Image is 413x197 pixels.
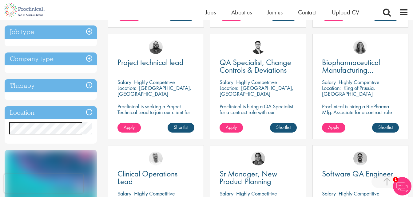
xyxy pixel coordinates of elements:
span: Apply [124,124,135,130]
p: Highly Competitive [236,190,277,197]
span: Software QA Engineer [322,168,393,179]
a: Contact [298,8,316,16]
span: Sr Manager, New Product Planning [220,168,277,187]
p: King of Prussia, [GEOGRAPHIC_DATA] [322,84,375,97]
a: Apply [220,123,243,133]
span: Location: [322,84,341,91]
span: Apply [226,124,237,130]
a: Apply [322,123,345,133]
a: Join us [267,8,283,16]
h3: Therapy [5,79,97,92]
span: Salary [322,79,336,86]
p: Highly Competitive [134,79,175,86]
span: Salary [117,190,131,197]
a: Jobs [205,8,216,16]
p: [GEOGRAPHIC_DATA], [GEOGRAPHIC_DATA] [220,84,293,97]
img: Anjali Parbhu [251,152,265,165]
img: Ashley Bennett [149,40,163,54]
span: QA Specialist, Change Controls & Deviations [220,57,291,75]
span: Location: [220,84,238,91]
a: Shortlist [270,123,297,133]
span: Project technical lead [117,57,184,68]
span: Salary [322,190,336,197]
span: Biopharmaceutical Manufacturing Associate [322,57,380,83]
img: Joshua Godden [251,40,265,54]
a: Project technical lead [117,59,194,66]
p: [GEOGRAPHIC_DATA], [GEOGRAPHIC_DATA] [117,84,191,97]
a: QA Specialist, Change Controls & Deviations [220,59,296,74]
span: Salary [220,79,233,86]
a: Biopharmaceutical Manufacturing Associate [322,59,399,74]
span: 1 [393,177,398,182]
span: Clinical Operations Lead [117,168,177,187]
p: Highly Competitive [236,79,277,86]
a: About us [231,8,252,16]
span: Salary [117,79,131,86]
a: Clinical Operations Lead [117,170,194,185]
a: Software QA Engineer [322,170,399,178]
span: Salary [220,190,233,197]
a: Shortlist [168,123,194,133]
a: Apply [117,123,141,133]
img: Chatbot [393,177,411,195]
p: Proclinical is hiring a BioPharma Mfg. Associate for a contract role focused on production support. [322,103,399,121]
h3: Job type [5,25,97,39]
a: Upload CV [332,8,359,16]
img: Joshua Bye [149,152,163,165]
a: Sr Manager, New Product Planning [220,170,296,185]
a: Shortlist [372,123,399,133]
p: Highly Competitive [339,79,379,86]
img: Jackie Cerchio [353,40,367,54]
p: Highly Competitive [339,190,379,197]
span: Apply [328,124,339,130]
span: Location: [117,84,136,91]
h3: Location [5,106,97,119]
p: Highly Competitive [134,190,175,197]
h3: Company type [5,52,97,66]
p: Proclinical is hiring a QA Specialist for a contract role with our pharmaceutical client based in... [220,103,296,127]
iframe: reCAPTCHA [4,174,83,193]
p: Proclinical is seeking a Project Technical Lead to join our client for an exciting contract role. [117,103,194,121]
img: Timothy Deschamps [353,152,367,165]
